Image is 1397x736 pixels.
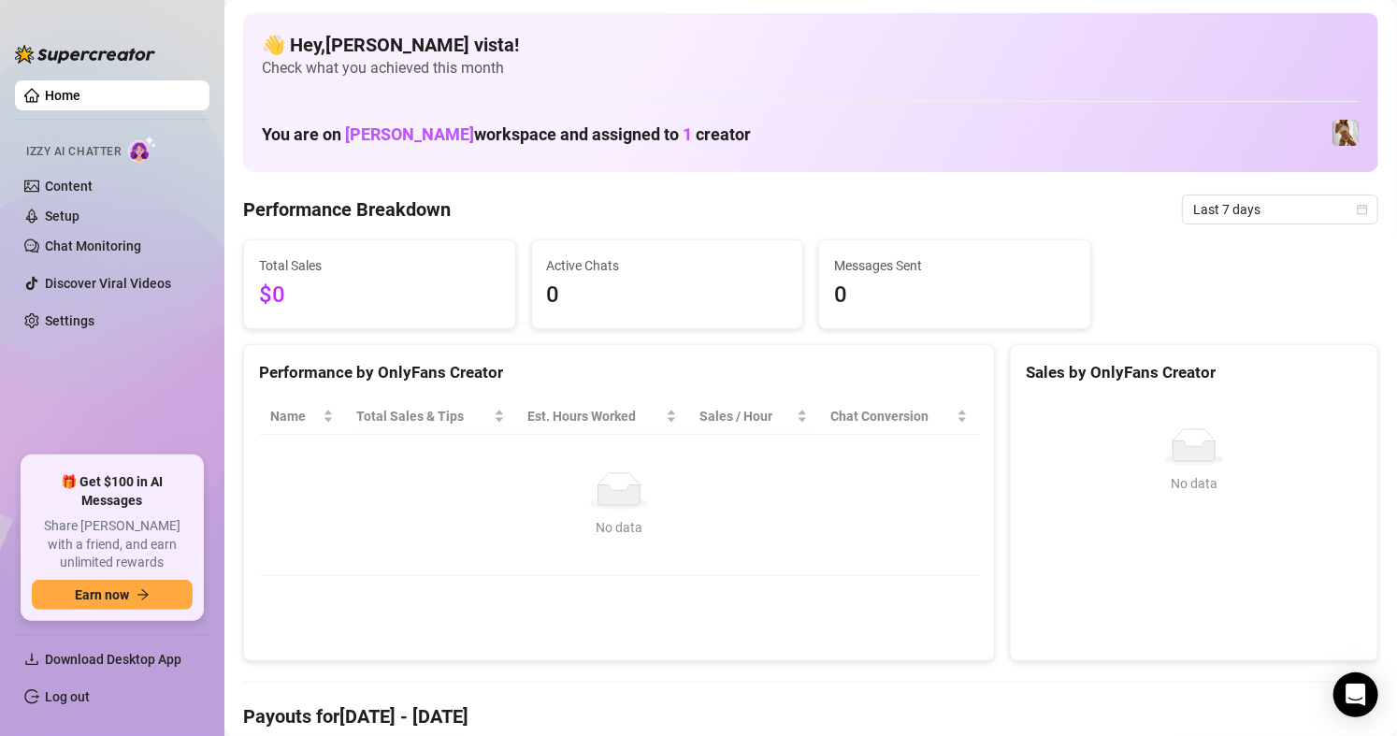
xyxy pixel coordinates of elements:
span: Download Desktop App [45,652,181,667]
span: Messages Sent [834,255,1075,276]
div: Est. Hours Worked [527,406,662,426]
span: Izzy AI Chatter [26,143,121,161]
h4: 👋 Hey, [PERSON_NAME] vista ! [262,32,1360,58]
span: [PERSON_NAME] [345,124,474,144]
a: Home [45,88,80,103]
th: Sales / Hour [688,398,818,435]
img: AI Chatter [128,136,157,163]
span: Earn now [75,587,129,602]
img: logo-BBDzfeDw.svg [15,45,155,64]
span: Total Sales [259,255,500,276]
div: No data [278,517,960,538]
span: download [24,652,39,667]
span: Share [PERSON_NAME] with a friend, and earn unlimited rewards [32,517,193,572]
span: Check what you achieved this month [262,58,1360,79]
th: Chat Conversion [819,398,979,435]
a: Setup [45,209,79,224]
div: No data [1033,473,1355,494]
div: Open Intercom Messenger [1333,672,1378,717]
div: Performance by OnlyFans Creator [259,360,979,385]
h4: Payouts for [DATE] - [DATE] [243,703,1378,729]
span: Name [270,406,319,426]
th: Total Sales & Tips [345,398,516,435]
span: 1 [683,124,692,144]
a: Chat Monitoring [45,238,141,253]
h4: Performance Breakdown [243,196,451,223]
span: Chat Conversion [830,406,953,426]
span: arrow-right [137,588,150,601]
img: Alexis [1332,120,1359,146]
span: 🎁 Get $100 in AI Messages [32,473,193,510]
span: Active Chats [547,255,788,276]
span: Last 7 days [1193,195,1367,224]
a: Log out [45,689,90,704]
a: Settings [45,313,94,328]
a: Discover Viral Videos [45,276,171,291]
a: Content [45,179,93,194]
h1: You are on workspace and assigned to creator [262,124,751,145]
span: $0 [259,278,500,313]
span: 0 [547,278,788,313]
span: Sales / Hour [699,406,792,426]
button: Earn nowarrow-right [32,580,193,610]
span: calendar [1357,204,1368,215]
div: Sales by OnlyFans Creator [1026,360,1362,385]
span: 0 [834,278,1075,313]
span: Total Sales & Tips [356,406,490,426]
th: Name [259,398,345,435]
